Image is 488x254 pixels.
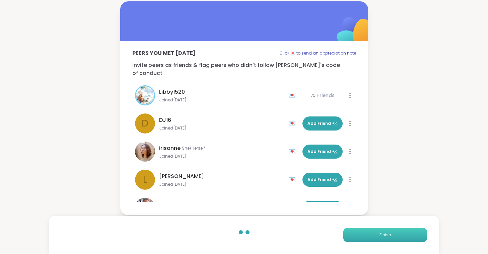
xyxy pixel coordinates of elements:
[307,177,338,183] span: Add Friend
[159,144,181,152] span: irisanne
[310,92,335,99] div: Friends
[182,146,205,151] span: She/Herself
[279,49,356,57] p: Click 💌 to send an appreciation note
[302,201,343,215] button: Add Friend
[159,88,185,96] span: Libby1520
[143,173,147,187] span: L
[302,145,343,159] button: Add Friend
[159,172,204,180] span: [PERSON_NAME]
[288,118,298,129] div: 💌
[288,146,298,157] div: 💌
[159,125,284,131] span: Joined [DATE]
[307,149,338,155] span: Add Friend
[159,154,284,159] span: Joined [DATE]
[136,86,154,104] img: Libby1520
[135,142,155,162] img: irisanne
[159,182,284,187] span: Joined [DATE]
[159,200,189,208] span: JoeDWhite
[135,198,155,218] img: JoeDWhite
[379,232,391,238] span: Finish
[288,174,298,185] div: 💌
[159,97,284,103] span: Joined [DATE]
[343,228,427,242] button: Finish
[302,116,343,131] button: Add Friend
[307,120,338,126] span: Add Friend
[132,49,196,57] p: Peers you met [DATE]
[302,173,343,187] button: Add Friend
[132,61,356,77] p: Invite peers as friends & flag peers who didn't follow [PERSON_NAME]'s code of conduct
[288,90,298,101] div: 💌
[159,116,171,124] span: DJ16
[142,116,148,131] span: D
